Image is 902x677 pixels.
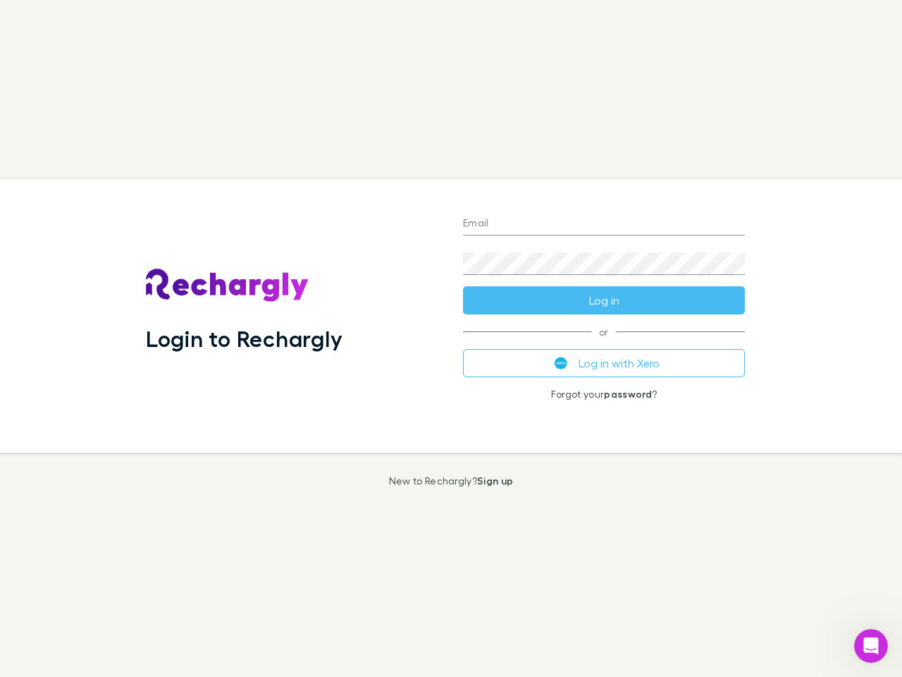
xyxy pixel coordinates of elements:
p: Forgot your ? [463,389,745,400]
img: Xero's logo [555,357,567,370]
a: password [604,388,652,400]
button: Log in with Xero [463,349,745,377]
p: New to Rechargly? [389,475,514,487]
button: Log in [463,286,745,315]
img: Rechargly's Logo [146,269,309,303]
span: or [463,331,745,332]
h1: Login to Rechargly [146,325,342,352]
iframe: Intercom live chat [854,629,888,663]
a: Sign up [477,475,513,487]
